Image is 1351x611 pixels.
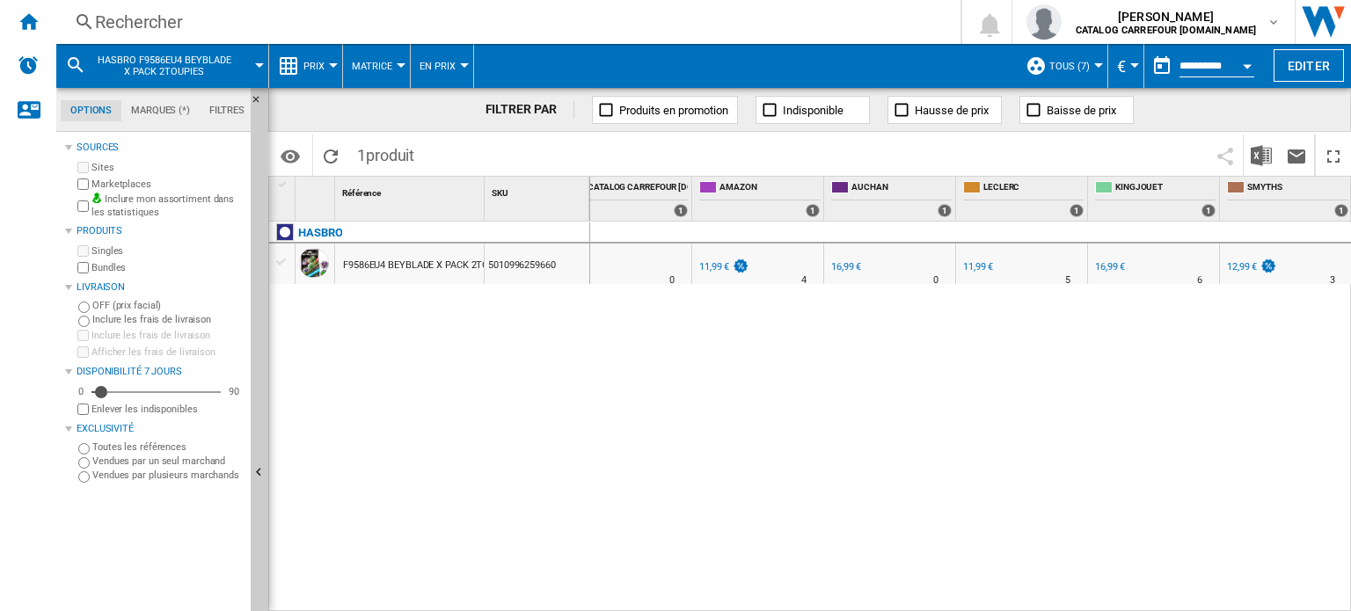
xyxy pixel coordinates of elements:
span: 1 [348,135,423,171]
div: 11,99 € [963,261,993,273]
span: € [1117,57,1126,76]
div: HASBRO F9586EU4 BEYBLADE X PACK 2TOUPIES [65,44,259,88]
button: € [1117,44,1135,88]
span: CATALOG CARREFOUR [DOMAIN_NAME] [588,181,688,196]
button: Envoyer ce rapport par email [1279,135,1314,176]
img: profile.jpg [1026,4,1062,40]
label: OFF (prix facial) [92,299,244,312]
div: LECLERC 1 offers sold by LECLERC [960,177,1087,221]
div: 1 offers sold by AMAZON [806,204,820,217]
div: Sort None [488,177,589,204]
div: Produits [77,224,244,238]
div: SKU Sort None [488,177,589,204]
div: 11,99 € [697,258,749,276]
label: Inclure mon assortiment dans les statistiques [91,193,244,220]
span: KINGJOUET [1115,181,1216,196]
div: Délai de livraison : 3 jours [1330,272,1335,289]
div: Sort None [299,177,334,204]
label: Sites [91,161,244,174]
input: Sites [77,162,89,173]
div: Délai de livraison : 4 jours [801,272,807,289]
div: Sources [77,141,244,155]
button: En Prix [420,44,464,88]
div: 1 offers sold by AUCHAN [938,204,952,217]
span: AMAZON [719,181,820,196]
b: CATALOG CARREFOUR [DOMAIN_NAME] [1076,25,1256,36]
md-tab-item: Options [61,100,121,121]
button: Open calendar [1231,47,1263,79]
img: excel-24x24.png [1251,145,1272,166]
div: 12,99 € [1227,261,1257,273]
span: TOUS (7) [1049,61,1090,72]
span: Matrice [352,61,392,72]
button: Plein écran [1316,135,1351,176]
div: Délai de livraison : 6 jours [1197,272,1202,289]
div: Délai de livraison : 0 jour [933,272,938,289]
div: F9586EU4 BEYBLADE X PACK 2TOUPIES [343,245,515,286]
label: Marketplaces [91,178,244,191]
input: Inclure les frais de livraison [77,330,89,341]
button: Produits en promotion [592,96,738,124]
span: Hausse de prix [915,104,989,117]
label: Vendues par plusieurs marchands [92,469,244,482]
div: TOUS (7) [1026,44,1099,88]
div: KINGJOUET 1 offers sold by KINGJOUET [1092,177,1219,221]
input: Inclure les frais de livraison [78,316,90,327]
div: Référence Sort None [339,177,484,204]
input: Toutes les références [78,443,90,455]
button: Indisponible [756,96,870,124]
input: Marketplaces [77,178,89,190]
span: [PERSON_NAME] [1076,8,1256,25]
md-tab-item: Marques (*) [121,100,200,121]
button: Hausse de prix [887,96,1002,124]
div: 1 offers sold by CATALOG CARREFOUR JOUET.FR [674,204,688,217]
button: md-calendar [1144,48,1179,84]
input: Vendues par un seul marchand [78,457,90,469]
button: Télécharger au format Excel [1244,135,1279,176]
div: AMAZON 1 offers sold by AMAZON [696,177,823,221]
button: Baisse de prix [1019,96,1134,124]
label: Enlever les indisponibles [91,403,244,416]
img: alerts-logo.svg [18,55,39,76]
button: TOUS (7) [1049,44,1099,88]
div: Délai de livraison : 0 jour [669,272,675,289]
div: Matrice [352,44,401,88]
label: Vendues par un seul marchand [92,455,244,468]
span: SKU [492,188,508,198]
input: Bundles [77,262,89,273]
img: promotionV3.png [1260,258,1277,273]
span: Produits en promotion [619,104,728,117]
div: 16,99 € [831,261,861,273]
span: En Prix [420,61,456,72]
input: Afficher les frais de livraison [77,346,89,358]
div: Rechercher [95,10,915,34]
div: Livraison [77,280,244,295]
button: Partager ce bookmark avec d'autres [1208,135,1243,176]
input: OFF (prix facial) [78,302,90,313]
span: SMYTHS [1247,181,1348,196]
button: Recharger [313,135,348,176]
input: Vendues par plusieurs marchands [78,471,90,483]
div: Exclusivité [77,422,244,436]
md-tab-item: Filtres [200,100,254,121]
div: Sort None [339,177,484,204]
input: Afficher les frais de livraison [77,404,89,415]
md-slider: Disponibilité [91,383,221,401]
button: HASBRO F9586EU4 BEYBLADE X PACK 2TOUPIES [93,44,252,88]
input: Singles [77,245,89,257]
div: 1 offers sold by LECLERC [1070,204,1084,217]
span: produit [366,146,414,164]
label: Bundles [91,261,244,274]
span: LECLERC [983,181,1084,196]
div: Délai de livraison : 5 jours [1065,272,1070,289]
div: Prix [278,44,333,88]
div: 1 offers sold by SMYTHS [1334,204,1348,217]
div: 1 offers sold by KINGJOUET [1201,204,1216,217]
span: Référence [342,188,381,198]
div: 0 [74,385,88,398]
div: 16,99 € [1095,261,1125,273]
span: AUCHAN [851,181,952,196]
div: 11,99 € [699,261,729,273]
span: Indisponible [783,104,843,117]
